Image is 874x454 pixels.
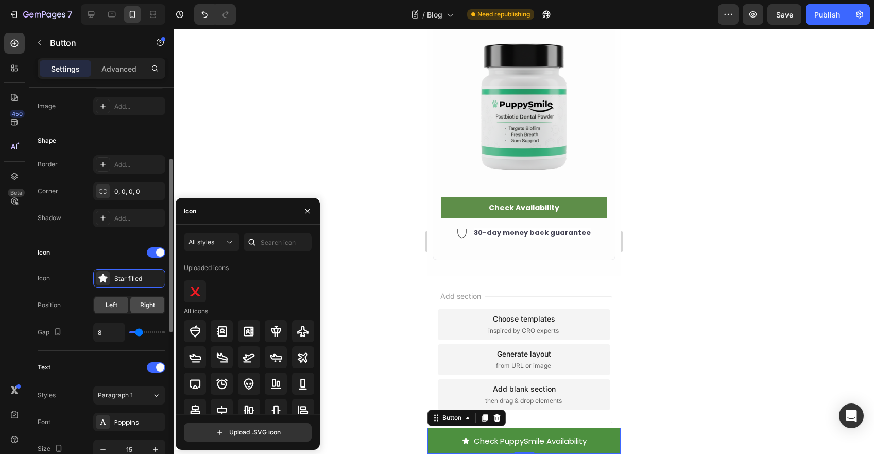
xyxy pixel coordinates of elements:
[422,9,425,20] span: /
[767,4,801,25] button: Save
[14,169,179,190] a: Check Availability
[13,384,36,394] div: Button
[65,284,128,295] div: Choose templates
[70,320,124,330] div: Generate layout
[806,4,849,25] button: Publish
[114,274,163,283] div: Star filled
[114,418,163,427] div: Poppins
[184,207,196,216] div: Icon
[38,300,61,310] div: Position
[38,274,50,283] div: Icon
[58,367,134,377] span: then drag & drop elements
[244,233,312,251] input: Search icon
[4,4,77,25] button: 7
[106,300,117,310] span: Left
[38,213,61,223] div: Shadow
[61,297,131,307] span: inspired by CRO experts
[38,391,56,400] div: Styles
[38,160,58,169] div: Border
[427,29,621,454] iframe: To enrich screen reader interactions, please activate Accessibility in Grammarly extension settings
[188,238,214,246] span: All styles
[114,102,163,111] div: Add...
[38,417,50,427] div: Font
[68,332,124,342] span: from URL or image
[184,307,208,316] div: All icons
[114,160,163,170] div: Add...
[776,10,793,19] span: Save
[477,10,530,19] span: Need republishing
[184,260,229,276] div: Uploaded icons
[46,405,159,419] div: Rich Text Editor. Editing area: main
[427,9,442,20] span: Blog
[194,4,236,25] div: Undo/Redo
[51,63,80,74] p: Settings
[65,355,128,365] div: Add blank section
[50,37,138,49] p: Button
[140,300,155,310] span: Right
[46,407,159,417] span: Check PuppySmile Availability
[9,262,58,273] span: Add section
[215,427,281,438] div: Upload .SVG icon
[101,63,136,74] p: Advanced
[839,403,864,428] div: Open Intercom Messenger
[814,9,840,20] div: Publish
[98,391,133,400] span: Paragraph 1
[38,102,56,111] div: Image
[61,174,132,184] strong: Check Availability
[38,187,58,196] div: Corner
[38,248,50,257] div: Icon
[114,214,163,223] div: Add...
[8,189,25,197] div: Beta
[184,423,312,442] button: Upload .SVG icon
[114,187,163,196] div: 0, 0, 0, 0
[94,323,125,342] input: Auto
[38,326,64,340] div: Gap
[184,233,239,251] button: All styles
[38,136,56,145] div: Shape
[93,386,165,405] button: Paragraph 1
[10,110,25,118] div: 450
[67,8,72,21] p: 7
[46,199,163,209] strong: 30-day money back guarantee
[38,363,50,372] div: Text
